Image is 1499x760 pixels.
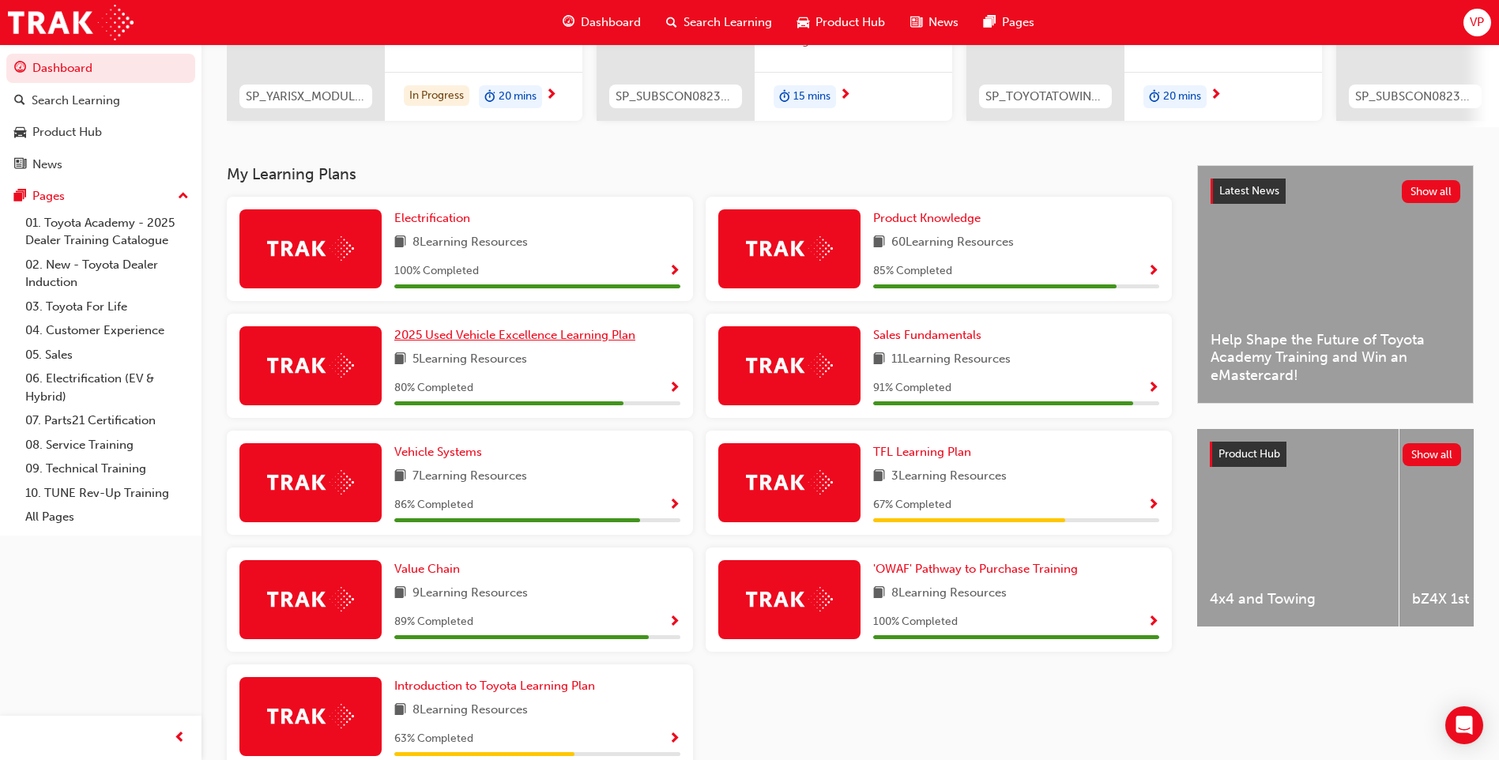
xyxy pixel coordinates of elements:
[669,378,680,398] button: Show Progress
[873,379,951,397] span: 91 % Completed
[1147,261,1159,281] button: Show Progress
[669,612,680,632] button: Show Progress
[19,408,195,433] a: 07. Parts21 Certification
[394,209,476,228] a: Electrification
[394,443,488,461] a: Vehicle Systems
[6,182,195,211] button: Pages
[898,6,971,39] a: news-iconNews
[1147,382,1159,396] span: Show Progress
[873,326,988,344] a: Sales Fundamentals
[32,156,62,174] div: News
[891,233,1014,253] span: 60 Learning Resources
[19,318,195,343] a: 04. Customer Experience
[1403,443,1462,466] button: Show all
[873,584,885,604] span: book-icon
[1147,615,1159,630] span: Show Progress
[394,496,473,514] span: 86 % Completed
[746,470,833,495] img: Trak
[1210,442,1461,467] a: Product HubShow all
[1355,88,1475,106] span: SP_SUBSCON0823_EL
[19,295,195,319] a: 03. Toyota For Life
[394,562,460,576] span: Value Chain
[873,496,951,514] span: 67 % Completed
[394,233,406,253] span: book-icon
[1210,88,1222,103] span: next-icon
[793,88,830,106] span: 15 mins
[839,88,851,103] span: next-icon
[928,13,959,32] span: News
[873,560,1084,578] a: 'OWAF' Pathway to Purchase Training
[873,233,885,253] span: book-icon
[8,5,134,40] img: Trak
[873,613,958,631] span: 100 % Completed
[1147,265,1159,279] span: Show Progress
[1197,429,1399,626] a: 4x4 and Towing
[6,86,195,115] a: Search Learning
[32,92,120,110] div: Search Learning
[1218,447,1280,461] span: Product Hub
[873,262,952,280] span: 85 % Completed
[19,343,195,367] a: 05. Sales
[19,457,195,481] a: 09. Technical Training
[14,62,26,76] span: guage-icon
[484,87,495,107] span: duration-icon
[14,158,26,172] span: news-icon
[1147,612,1159,632] button: Show Progress
[1210,590,1386,608] span: 4x4 and Towing
[873,211,981,225] span: Product Knowledge
[545,88,557,103] span: next-icon
[267,470,354,495] img: Trak
[19,253,195,295] a: 02. New - Toyota Dealer Induction
[669,732,680,747] span: Show Progress
[178,186,189,207] span: up-icon
[246,88,366,106] span: SP_YARISX_MODULE_2
[873,328,981,342] span: Sales Fundamentals
[394,730,473,748] span: 63 % Completed
[19,481,195,506] a: 10. TUNE Rev-Up Training
[873,350,885,370] span: book-icon
[669,729,680,749] button: Show Progress
[19,367,195,408] a: 06. Electrification (EV & Hybrid)
[684,13,772,32] span: Search Learning
[394,560,466,578] a: Value Chain
[404,85,469,107] div: In Progress
[873,467,885,487] span: book-icon
[394,584,406,604] span: book-icon
[14,126,26,140] span: car-icon
[174,728,186,748] span: prev-icon
[412,350,527,370] span: 5 Learning Resources
[394,679,595,693] span: Introduction to Toyota Learning Plan
[267,236,354,261] img: Trak
[412,467,527,487] span: 7 Learning Resources
[19,211,195,253] a: 01. Toyota Academy - 2025 Dealer Training Catalogue
[746,587,833,611] img: Trak
[1002,13,1034,32] span: Pages
[669,495,680,515] button: Show Progress
[6,150,195,179] a: News
[984,13,996,32] span: pages-icon
[985,88,1105,106] span: SP_TOYOTATOWING_0424
[873,209,987,228] a: Product Knowledge
[394,677,601,695] a: Introduction to Toyota Learning Plan
[1402,180,1461,203] button: Show all
[563,13,574,32] span: guage-icon
[394,326,642,344] a: 2025 Used Vehicle Excellence Learning Plan
[971,6,1047,39] a: pages-iconPages
[19,505,195,529] a: All Pages
[14,190,26,204] span: pages-icon
[550,6,653,39] a: guage-iconDashboard
[412,584,528,604] span: 9 Learning Resources
[669,615,680,630] span: Show Progress
[669,499,680,513] span: Show Progress
[1463,9,1491,36] button: VP
[779,87,790,107] span: duration-icon
[6,51,195,182] button: DashboardSearch LearningProduct HubNews
[1219,184,1279,198] span: Latest News
[394,350,406,370] span: book-icon
[267,704,354,728] img: Trak
[1197,165,1474,404] a: Latest NewsShow allHelp Shape the Future of Toyota Academy Training and Win an eMastercard!
[669,382,680,396] span: Show Progress
[653,6,785,39] a: search-iconSearch Learning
